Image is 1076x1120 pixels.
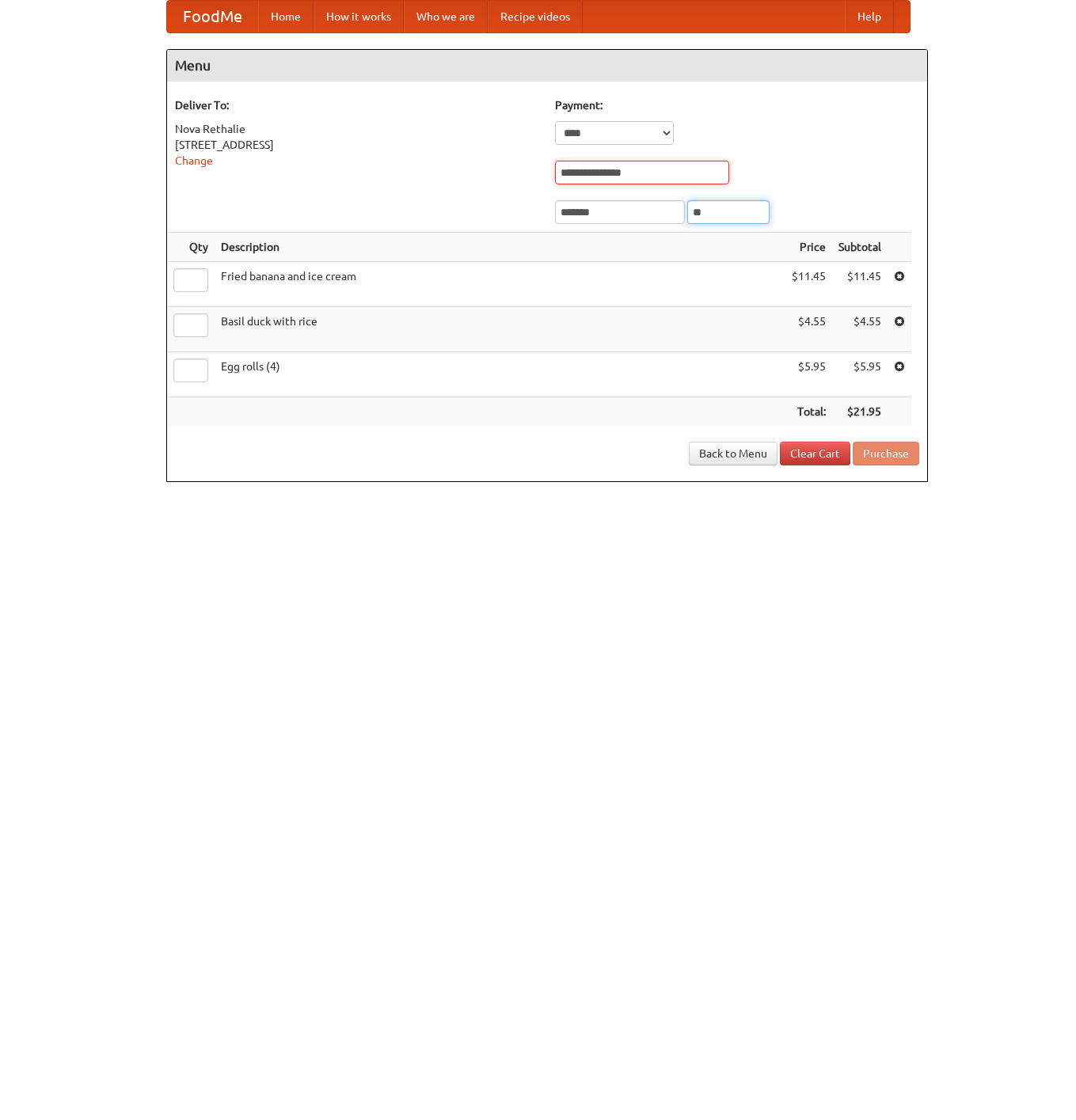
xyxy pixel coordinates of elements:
a: Help [845,1,894,32]
div: Nova Rethalie [175,121,539,137]
div: [STREET_ADDRESS] [175,137,539,153]
a: FoodMe [167,1,258,32]
a: Change [175,154,213,167]
td: $5.95 [785,352,832,397]
h5: Payment: [555,97,919,113]
a: Back to Menu [689,442,778,465]
button: Purchase [853,442,919,465]
h4: Menu [167,50,927,82]
td: $5.95 [832,352,888,397]
a: Home [258,1,314,32]
a: Clear Cart [780,442,850,465]
th: Qty [167,233,215,262]
th: Total: [785,397,832,427]
th: $21.95 [832,397,888,427]
td: Fried banana and ice cream [215,262,785,307]
a: Who we are [404,1,488,32]
a: How it works [314,1,404,32]
th: Subtotal [832,233,888,262]
a: Recipe videos [488,1,583,32]
td: $11.45 [832,262,888,307]
td: $4.55 [785,307,832,352]
td: Basil duck with rice [215,307,785,352]
th: Price [785,233,832,262]
td: Egg rolls (4) [215,352,785,397]
th: Description [215,233,785,262]
td: $4.55 [832,307,888,352]
td: $11.45 [785,262,832,307]
h5: Deliver To: [175,97,539,113]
